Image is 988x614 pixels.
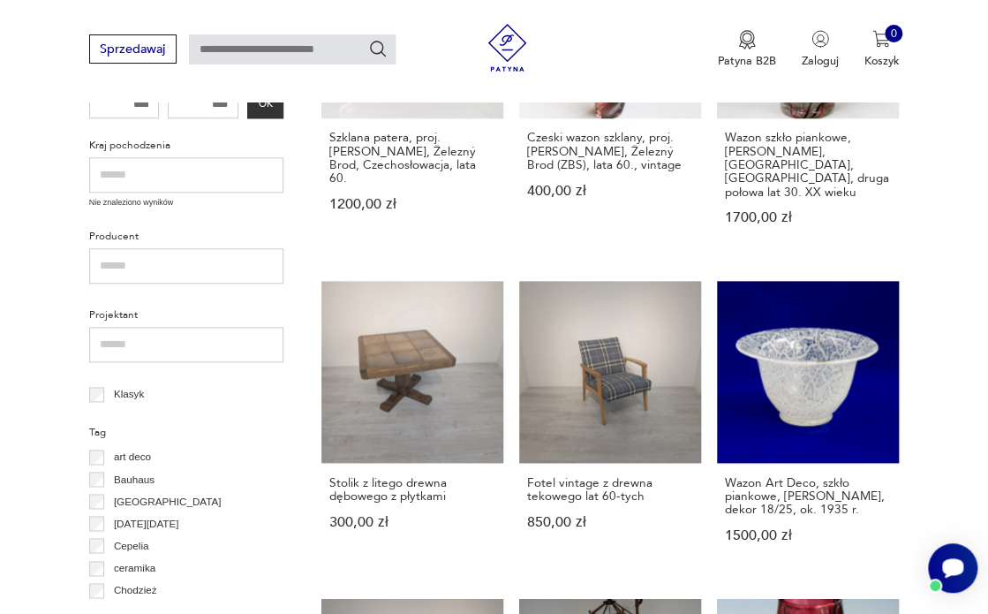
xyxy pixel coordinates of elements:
[724,211,892,224] p: 1700,00 zł
[811,30,829,48] img: Ikonka użytkownika
[526,476,694,504] h3: Fotel vintage z drewna tekowego lat 60-tych
[864,30,899,69] button: 0Koszyk
[526,131,694,171] h3: Czeski wazon szklany, proj. [PERSON_NAME], Železný Brod (ZBS), lata 60., vintage
[247,90,283,118] button: OK
[519,281,701,573] a: Fotel vintage z drewna tekowego lat 60-tychFotel vintage z drewna tekowego lat 60-tych850,00 zł
[802,30,839,69] button: Zaloguj
[885,25,902,42] div: 0
[802,53,839,69] p: Zaloguj
[718,53,776,69] p: Patyna B2B
[89,228,284,246] p: Producent
[526,185,694,198] p: 400,00 zł
[328,476,496,504] h3: Stolik z litego drewna dębowego z płytkami
[89,34,177,64] button: Sprzedawaj
[717,281,899,573] a: Wazon Art Deco, szkło piankowe, Johann Loetz Witwe, dekor 18/25, ok. 1935 r.Wazon Art Deco, szkło...
[368,39,388,58] button: Szukaj
[724,529,892,542] p: 1500,00 zł
[114,581,157,599] p: Chodzież
[724,476,892,517] h3: Wazon Art Deco, szkło piankowe, [PERSON_NAME], dekor 18/25, ok. 1935 r.
[89,197,284,209] p: Nie znaleziono wyników
[718,30,776,69] button: Patyna B2B
[328,516,496,529] p: 300,00 zł
[89,424,284,442] p: Tag
[328,198,496,211] p: 1200,00 zł
[114,385,144,403] p: Klasyk
[718,30,776,69] a: Ikona medaluPatyna B2B
[328,131,496,185] h3: Szklana patera, proj. [PERSON_NAME], Železný Brod, Czechosłowacja, lata 60.
[928,543,977,593] iframe: Smartsupp widget button
[864,53,899,69] p: Koszyk
[526,516,694,529] p: 850,00 zł
[89,137,284,155] p: Kraj pochodzenia
[114,471,155,489] p: Bauhaus
[114,515,179,533] p: [DATE][DATE]
[738,30,756,49] img: Ikona medalu
[114,537,149,555] p: Cepelia
[89,307,284,324] p: Projektant
[114,493,222,511] p: [GEOGRAPHIC_DATA]
[114,559,155,577] p: ceramika
[114,448,151,466] p: art deco
[321,281,503,573] a: Stolik z litego drewna dębowego z płytkamiStolik z litego drewna dębowego z płytkami300,00 zł
[89,45,177,56] a: Sprzedawaj
[872,30,890,48] img: Ikona koszyka
[724,131,892,198] h3: Wazon szkło piankowe, [PERSON_NAME], [GEOGRAPHIC_DATA], [GEOGRAPHIC_DATA], druga połowa lat 30. X...
[478,24,537,72] img: Patyna - sklep z meblami i dekoracjami vintage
